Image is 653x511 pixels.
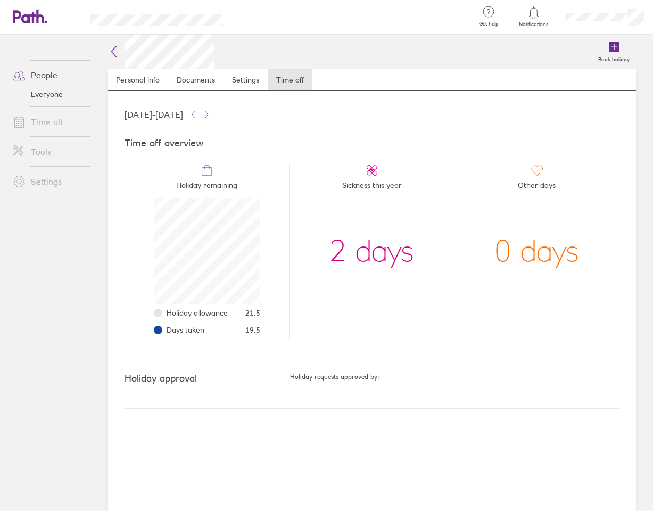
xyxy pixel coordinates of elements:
h4: Time off overview [125,138,619,149]
label: Book holiday [592,53,636,63]
span: 19.5 [245,326,260,334]
span: Holiday remaining [176,177,237,198]
span: Sickness this year [342,177,402,198]
h4: Holiday approval [125,373,290,384]
a: People [4,64,90,86]
span: Holiday allowance [167,309,228,317]
h5: Holiday requests approved by: [290,373,619,381]
div: 0 days [494,198,579,304]
a: Notifications [517,5,551,28]
a: Book holiday [592,35,636,69]
a: Time off [268,69,312,90]
div: 2 days [329,198,414,304]
span: Get help [472,21,506,27]
span: Notifications [517,21,551,28]
a: Documents [168,69,224,90]
a: Time off [4,111,90,133]
a: Personal info [108,69,168,90]
a: Settings [4,171,90,192]
a: Everyone [4,86,90,103]
a: Tools [4,141,90,162]
a: Settings [224,69,268,90]
span: Other days [518,177,556,198]
span: Days taken [167,326,204,334]
span: [DATE] - [DATE] [125,110,183,119]
span: 21.5 [245,309,260,317]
